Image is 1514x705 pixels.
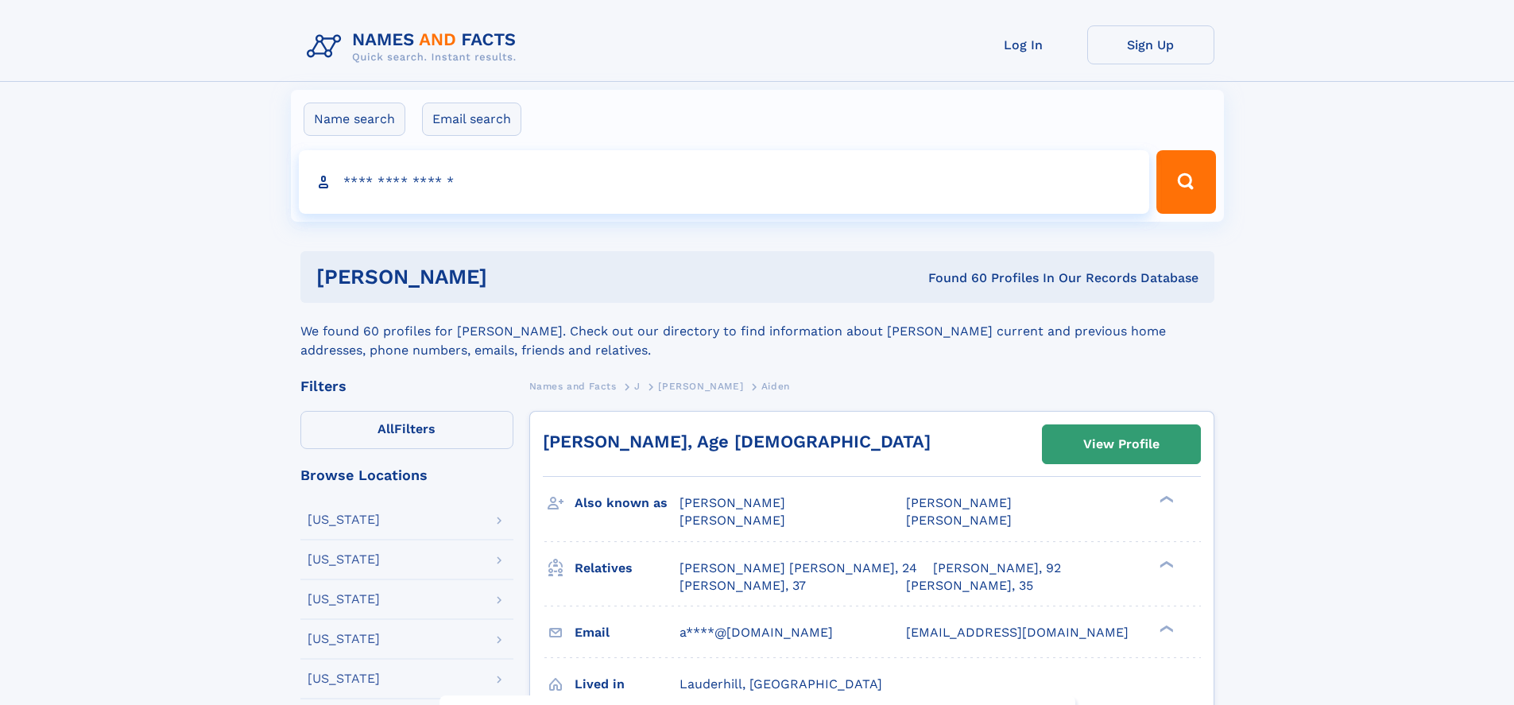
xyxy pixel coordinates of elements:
span: Lauderhill, [GEOGRAPHIC_DATA] [680,676,882,691]
div: Found 60 Profiles In Our Records Database [707,269,1198,287]
div: [US_STATE] [308,553,380,566]
div: We found 60 profiles for [PERSON_NAME]. Check out our directory to find information about [PERSON... [300,303,1214,360]
span: [PERSON_NAME] [680,495,785,510]
div: [US_STATE] [308,593,380,606]
a: [PERSON_NAME], 92 [933,560,1061,577]
div: [US_STATE] [308,672,380,685]
span: [EMAIL_ADDRESS][DOMAIN_NAME] [906,625,1129,640]
h3: Email [575,619,680,646]
div: ❯ [1156,494,1175,505]
a: View Profile [1043,425,1200,463]
span: [PERSON_NAME] [906,513,1012,528]
div: ❯ [1156,623,1175,633]
button: Search Button [1156,150,1215,214]
label: Name search [304,103,405,136]
h3: Also known as [575,490,680,517]
a: Names and Facts [529,376,617,396]
input: search input [299,150,1150,214]
div: ❯ [1156,559,1175,569]
div: [US_STATE] [308,513,380,526]
div: Browse Locations [300,468,513,482]
span: J [634,381,641,392]
a: [PERSON_NAME] [PERSON_NAME], 24 [680,560,917,577]
span: All [378,421,394,436]
h3: Lived in [575,671,680,698]
h3: Relatives [575,555,680,582]
label: Email search [422,103,521,136]
span: Aiden [761,381,790,392]
h1: [PERSON_NAME] [316,267,708,287]
span: [PERSON_NAME] [658,381,743,392]
span: [PERSON_NAME] [680,513,785,528]
a: Log In [960,25,1087,64]
a: [PERSON_NAME], 37 [680,577,806,595]
a: [PERSON_NAME] [658,376,743,396]
a: [PERSON_NAME], 35 [906,577,1033,595]
div: View Profile [1083,426,1160,463]
a: [PERSON_NAME], Age [DEMOGRAPHIC_DATA] [543,432,931,451]
a: Sign Up [1087,25,1214,64]
div: [US_STATE] [308,633,380,645]
img: Logo Names and Facts [300,25,529,68]
span: [PERSON_NAME] [906,495,1012,510]
a: J [634,376,641,396]
label: Filters [300,411,513,449]
div: Filters [300,379,513,393]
